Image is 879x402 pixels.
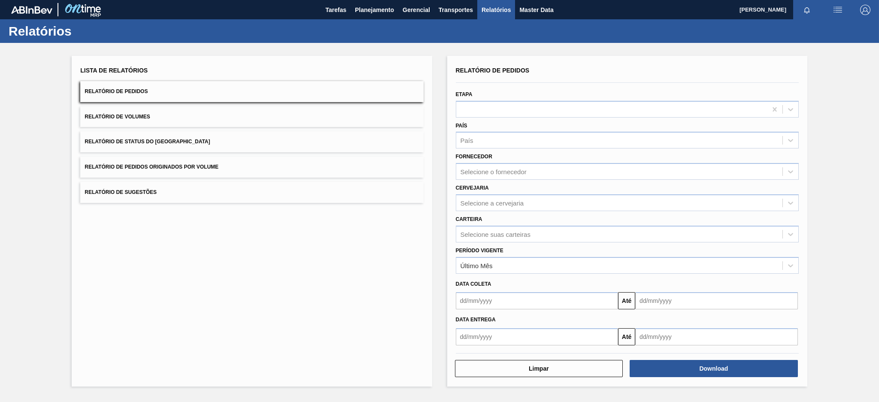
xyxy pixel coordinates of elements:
[482,5,511,15] span: Relatórios
[456,281,491,287] span: Data coleta
[355,5,394,15] span: Planejamento
[85,88,148,94] span: Relatório de Pedidos
[455,360,623,377] button: Limpar
[85,189,157,195] span: Relatório de Sugestões
[456,91,473,97] label: Etapa
[618,292,635,309] button: Até
[80,67,148,74] span: Lista de Relatórios
[80,81,423,102] button: Relatório de Pedidos
[461,262,493,269] div: Último Mês
[618,328,635,345] button: Até
[456,317,496,323] span: Data entrega
[519,5,553,15] span: Master Data
[80,106,423,127] button: Relatório de Volumes
[439,5,473,15] span: Transportes
[9,26,161,36] h1: Relatórios
[635,292,798,309] input: dd/mm/yyyy
[456,216,482,222] label: Carteira
[456,154,492,160] label: Fornecedor
[11,6,52,14] img: TNhmsLtSVTkK8tSr43FrP2fwEKptu5GPRR3wAAAABJRU5ErkJggg==
[461,137,473,144] div: País
[85,164,218,170] span: Relatório de Pedidos Originados por Volume
[456,292,618,309] input: dd/mm/yyyy
[85,114,150,120] span: Relatório de Volumes
[456,67,530,74] span: Relatório de Pedidos
[793,4,821,16] button: Notificações
[635,328,798,345] input: dd/mm/yyyy
[325,5,346,15] span: Tarefas
[80,131,423,152] button: Relatório de Status do [GEOGRAPHIC_DATA]
[456,248,503,254] label: Período Vigente
[461,168,527,175] div: Selecione o fornecedor
[461,199,524,206] div: Selecione a cervejaria
[456,185,489,191] label: Cervejaria
[833,5,843,15] img: userActions
[456,328,618,345] input: dd/mm/yyyy
[860,5,870,15] img: Logout
[80,157,423,178] button: Relatório de Pedidos Originados por Volume
[80,182,423,203] button: Relatório de Sugestões
[403,5,430,15] span: Gerencial
[456,123,467,129] label: País
[85,139,210,145] span: Relatório de Status do [GEOGRAPHIC_DATA]
[461,230,530,238] div: Selecione suas carteiras
[630,360,798,377] button: Download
